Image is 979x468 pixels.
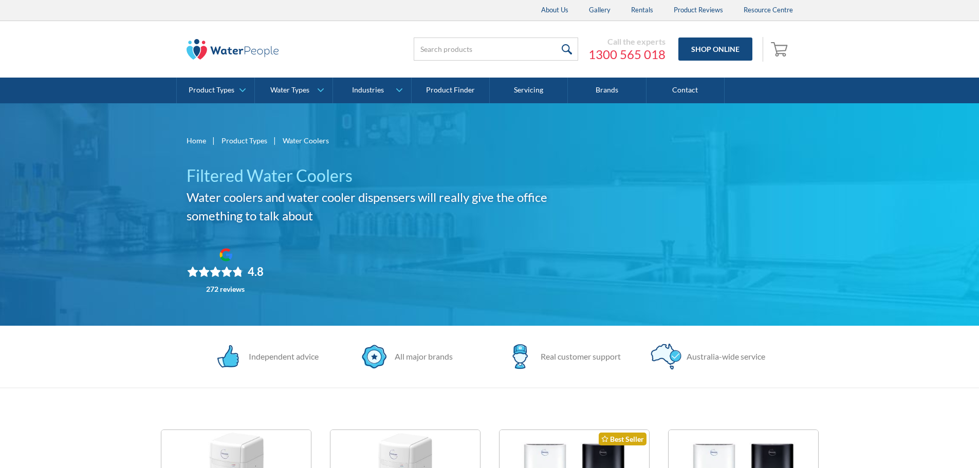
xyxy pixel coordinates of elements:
div: Rating: 4.8 out of 5 [187,265,264,279]
div: Independent advice [244,350,319,363]
img: The Water People [187,39,279,60]
div: Australia-wide service [681,350,765,363]
div: 272 reviews [206,285,245,293]
a: Servicing [490,78,568,103]
div: Real customer support [535,350,621,363]
div: All major brands [390,350,453,363]
h2: Water coolers and water cooler dispensers will really give the office something to talk about [187,188,581,225]
a: Open empty cart [768,37,793,62]
div: Industries [352,86,384,95]
a: Product Finder [412,78,490,103]
div: Water Coolers [283,135,329,146]
a: Contact [646,78,725,103]
div: | [211,134,216,146]
a: Product Types [221,135,267,146]
a: Water Types [255,78,333,103]
a: Shop Online [678,38,752,61]
a: Home [187,135,206,146]
div: 4.8 [248,265,264,279]
a: Industries [333,78,411,103]
img: shopping cart [771,41,790,57]
h1: Filtered Water Coolers [187,163,581,188]
div: | [272,134,278,146]
div: Water Types [270,86,309,95]
input: Search products [414,38,578,61]
div: Best Seller [599,433,646,445]
a: Product Types [177,78,254,103]
div: Call the experts [588,36,666,47]
div: Product Types [189,86,234,95]
a: 1300 565 018 [588,47,666,62]
a: Brands [568,78,646,103]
